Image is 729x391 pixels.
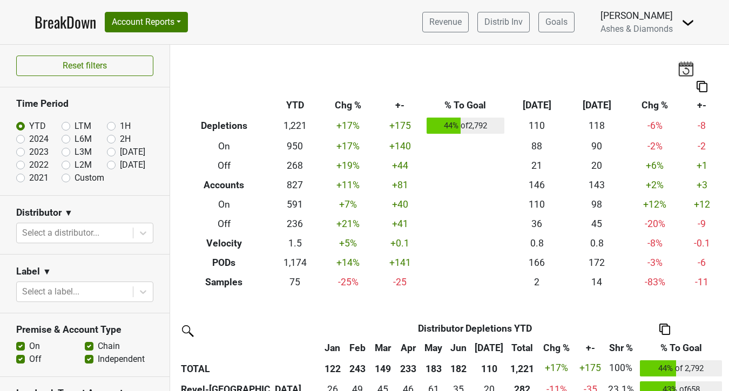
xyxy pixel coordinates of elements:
[683,96,721,115] th: +-
[270,214,320,234] td: 236
[507,214,567,234] td: 36
[178,214,270,234] th: Off
[64,207,73,219] span: ▼
[576,338,604,358] th: +-: activate to sort column ascending
[345,358,370,379] th: 243
[98,340,120,353] label: Chain
[370,338,396,358] th: Mar: activate to sort column ascending
[424,96,507,115] th: % To Goal
[376,96,424,115] th: +-
[627,272,683,292] td: -83 %
[627,234,683,253] td: -8 %
[471,358,507,379] th: 110
[627,195,683,214] td: +12 %
[270,253,320,272] td: 1,174
[567,175,627,195] td: 143
[627,156,683,175] td: +6 %
[396,338,421,358] th: Apr: activate to sort column ascending
[16,56,153,76] button: Reset filters
[376,136,424,156] td: +140
[538,12,575,32] a: Goals
[507,195,567,214] td: 110
[370,358,396,379] th: 149
[16,324,153,335] h3: Premise & Account Type
[507,115,567,137] td: 110
[320,358,345,379] th: 122
[75,133,92,146] label: L6M
[421,358,446,379] th: 183
[345,338,370,358] th: Feb: activate to sort column ascending
[376,115,424,137] td: +175
[178,358,320,379] th: TOTAL
[507,175,567,195] td: 146
[627,214,683,234] td: -20 %
[697,81,707,92] img: Copy to clipboard
[567,96,627,115] th: [DATE]
[320,156,376,175] td: +19 %
[178,234,270,253] th: Velocity
[320,115,376,137] td: +17 %
[29,172,49,184] label: 2021
[600,9,673,23] div: [PERSON_NAME]
[567,136,627,156] td: 90
[16,266,40,277] h3: Label
[627,253,683,272] td: -3 %
[178,272,270,292] th: Samples
[627,136,683,156] td: -2 %
[659,324,670,335] img: Copy to clipboard
[105,12,188,32] button: Account Reports
[567,156,627,175] td: 20
[637,338,725,358] th: % To Goal: activate to sort column ascending
[98,353,145,366] label: Independent
[507,96,567,115] th: [DATE]
[29,159,49,172] label: 2022
[178,195,270,214] th: On
[567,272,627,292] td: 14
[16,207,62,218] h3: Distributor
[320,136,376,156] td: +17 %
[75,120,91,133] label: LTM
[270,115,320,137] td: 1,221
[320,214,376,234] td: +21 %
[178,338,320,358] th: &nbsp;: activate to sort column ascending
[320,195,376,214] td: +7 %
[567,253,627,272] td: 172
[270,272,320,292] td: 75
[29,146,49,159] label: 2023
[507,358,537,379] th: 1,221
[507,234,567,253] td: 0.8
[120,159,145,172] label: [DATE]
[178,253,270,272] th: PODs
[120,146,145,159] label: [DATE]
[178,156,270,175] th: Off
[120,133,131,146] label: 2H
[507,156,567,175] td: 21
[446,338,471,358] th: Jun: activate to sort column ascending
[376,272,424,292] td: -25
[471,338,507,358] th: Jul: activate to sort column ascending
[376,175,424,195] td: +81
[683,175,721,195] td: +3
[16,98,153,109] h3: Time Period
[683,234,721,253] td: -0.1
[270,195,320,214] td: 591
[396,358,421,379] th: 233
[29,353,42,366] label: Off
[120,120,131,133] label: 1H
[178,115,270,137] th: Depletions
[43,265,51,278] span: ▼
[422,12,469,32] a: Revenue
[683,156,721,175] td: +1
[320,253,376,272] td: +14 %
[29,120,46,133] label: YTD
[270,156,320,175] td: 268
[270,136,320,156] td: 950
[376,156,424,175] td: +44
[421,338,446,358] th: May: activate to sort column ascending
[376,214,424,234] td: +41
[681,16,694,29] img: Dropdown Menu
[604,358,637,379] td: 100%
[320,175,376,195] td: +11 %
[29,340,40,353] label: On
[477,12,530,32] a: Distrib Inv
